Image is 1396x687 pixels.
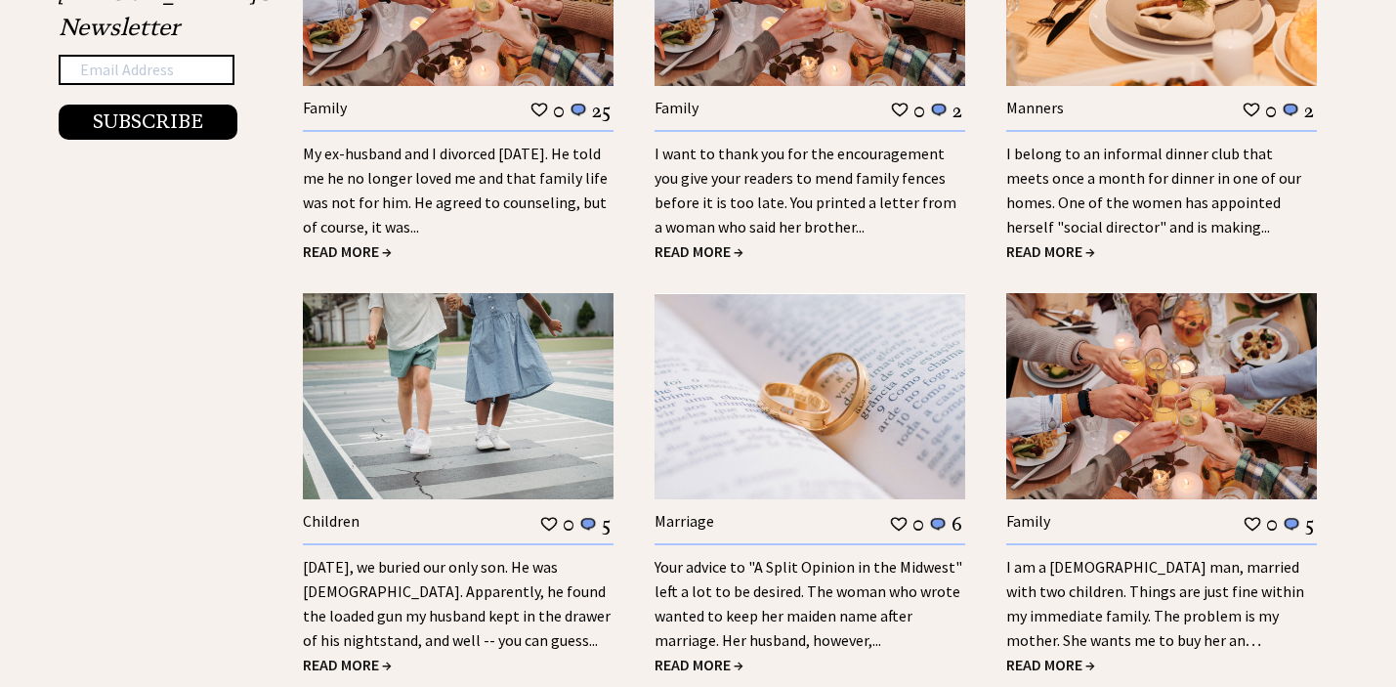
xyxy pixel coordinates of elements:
[951,511,963,537] td: 6
[952,98,963,123] td: 2
[303,655,392,674] a: READ MORE →
[303,557,611,650] a: [DATE], we buried our only son. He was [DEMOGRAPHIC_DATA]. Apparently, he found the loaded gun my...
[1006,557,1304,674] a: I am a [DEMOGRAPHIC_DATA] man, married with two children. Things are just fine within my immediat...
[578,516,598,534] img: message_round%201.png
[890,101,910,119] img: heart_outline%201.png
[569,102,588,119] img: message_round%201.png
[1243,515,1262,534] img: heart_outline%201.png
[655,557,962,650] a: Your advice to "A Split Opinion in the Midwest" left a lot to be desired. The woman who wrote wan...
[1265,511,1279,537] td: 0
[655,98,698,117] a: Family
[303,98,347,117] a: Family
[303,293,613,500] img: children.jpg
[1006,241,1095,261] a: READ MORE →
[928,516,948,534] img: message_round%201.png
[1006,655,1095,674] a: READ MORE →
[1242,101,1261,119] img: heart_outline%201.png
[1304,511,1315,537] td: 5
[655,241,743,261] a: READ MORE →
[591,98,612,123] td: 25
[303,144,608,236] a: My ex-husband and I divorced [DATE]. He told me he no longer loved me and that family life was no...
[655,144,956,236] a: I want to thank you for the encouragement you give your readers to mend family fences before it i...
[1282,516,1301,534] img: message_round%201.png
[601,511,612,537] td: 5
[912,98,926,123] td: 0
[889,515,909,534] img: heart_outline%201.png
[529,101,549,119] img: heart_outline%201.png
[59,55,234,86] input: Email Address
[552,98,566,123] td: 0
[1006,144,1301,236] a: I belong to an informal dinner club that meets once a month for dinner in one of our homes. One o...
[1006,293,1317,500] img: family.jpg
[655,293,965,500] img: marriage.jpg
[303,511,360,531] a: Children
[929,102,949,119] img: message_round%201.png
[911,511,925,537] td: 0
[59,105,237,140] button: SUBSCRIBE
[303,241,392,261] a: READ MORE →
[1006,98,1064,117] a: Manners
[539,515,559,534] img: heart_outline%201.png
[655,655,743,674] a: READ MORE →
[655,511,714,531] a: Marriage
[1264,98,1278,123] td: 0
[562,511,575,537] td: 0
[1281,102,1300,119] img: message_round%201.png
[1303,98,1315,123] td: 2
[1006,511,1050,531] a: Family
